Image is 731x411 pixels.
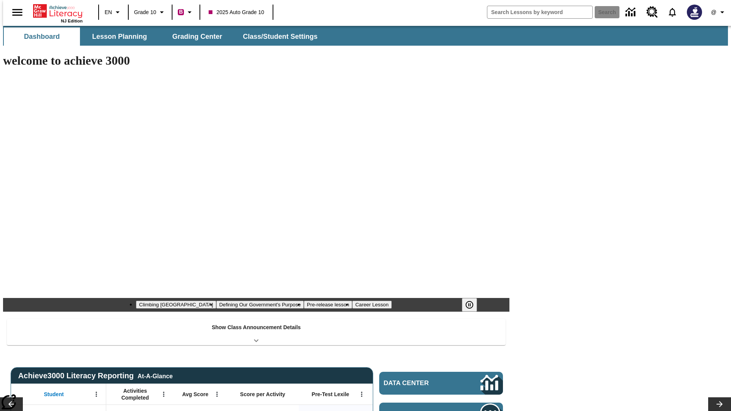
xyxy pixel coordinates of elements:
div: Show Class Announcement Details [7,319,506,345]
button: Open Menu [356,389,367,400]
button: Language: EN, Select a language [101,5,126,19]
button: Slide 3 Pre-release lesson [304,301,352,309]
p: Show Class Announcement Details [212,323,301,331]
button: Pause [462,298,477,312]
div: Home [33,3,83,23]
button: Lesson carousel, Next [708,397,731,411]
button: Boost Class color is violet red. Change class color [175,5,197,19]
button: Slide 2 Defining Our Government's Purpose [216,301,304,309]
div: At-A-Glance [137,371,172,380]
div: SubNavbar [3,26,728,46]
button: Profile/Settings [707,5,731,19]
span: Activities Completed [110,387,160,401]
button: Slide 4 Career Lesson [352,301,391,309]
div: SubNavbar [3,27,324,46]
button: Grading Center [159,27,235,46]
a: Resource Center, Will open in new tab [642,2,662,22]
a: Home [33,3,83,19]
span: Achieve3000 Literacy Reporting [18,371,173,380]
button: Slide 1 Climbing Mount Tai [136,301,216,309]
button: Class/Student Settings [237,27,324,46]
button: Dashboard [4,27,80,46]
button: Grade: Grade 10, Select a grade [131,5,169,19]
span: 2025 Auto Grade 10 [209,8,264,16]
button: Open Menu [158,389,169,400]
input: search field [487,6,592,18]
button: Open side menu [6,1,29,24]
span: Grade 10 [134,8,156,16]
img: Avatar [687,5,702,20]
button: Lesson Planning [81,27,158,46]
span: @ [711,8,716,16]
a: Notifications [662,2,682,22]
button: Select a new avatar [682,2,707,22]
span: Score per Activity [240,391,286,398]
a: Data Center [379,372,503,395]
span: B [179,7,183,17]
button: Open Menu [91,389,102,400]
a: Data Center [621,2,642,23]
span: Data Center [384,379,455,387]
span: Avg Score [182,391,208,398]
span: NJ Edition [61,19,83,23]
button: Open Menu [211,389,223,400]
div: Pause [462,298,485,312]
span: Pre-Test Lexile [312,391,350,398]
h1: welcome to achieve 3000 [3,54,509,68]
span: EN [105,8,112,16]
span: Student [44,391,64,398]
